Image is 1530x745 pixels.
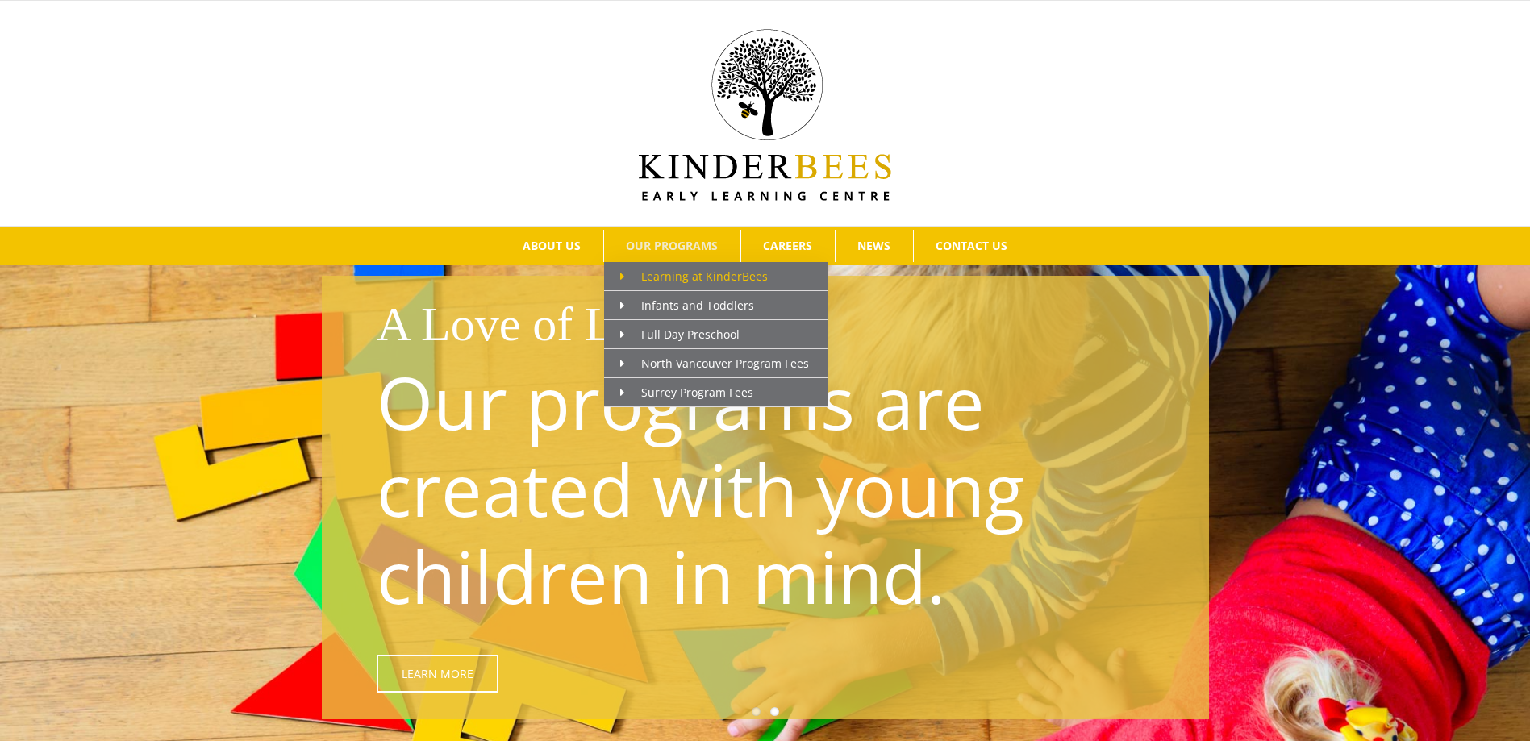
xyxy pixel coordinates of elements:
p: Our programs are created with young children in mind. [377,358,1162,619]
span: Full Day Preschool [620,327,740,342]
a: Infants and Toddlers [604,291,828,320]
span: Learn More [402,667,473,680]
nav: Main Menu [24,227,1506,265]
a: Learn More [377,655,498,693]
a: Surrey Program Fees [604,378,828,407]
h1: A Love of Learning! [377,290,1197,358]
span: OUR PROGRAMS [626,240,718,252]
span: Infants and Toddlers [620,298,754,313]
span: CONTACT US [936,240,1007,252]
span: North Vancouver Program Fees [620,356,809,371]
a: CONTACT US [914,230,1030,262]
span: Learning at KinderBees [620,268,768,284]
span: Surrey Program Fees [620,385,753,400]
a: Learning at KinderBees [604,262,828,291]
a: Full Day Preschool [604,320,828,349]
a: CAREERS [741,230,835,262]
span: NEWS [857,240,890,252]
a: 2 [770,707,779,716]
img: Kinder Bees Logo [639,29,891,201]
a: OUR PROGRAMS [604,230,740,262]
span: CAREERS [763,240,812,252]
a: North Vancouver Program Fees [604,349,828,378]
a: ABOUT US [501,230,603,262]
span: ABOUT US [523,240,581,252]
a: NEWS [836,230,913,262]
a: 1 [752,707,761,716]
